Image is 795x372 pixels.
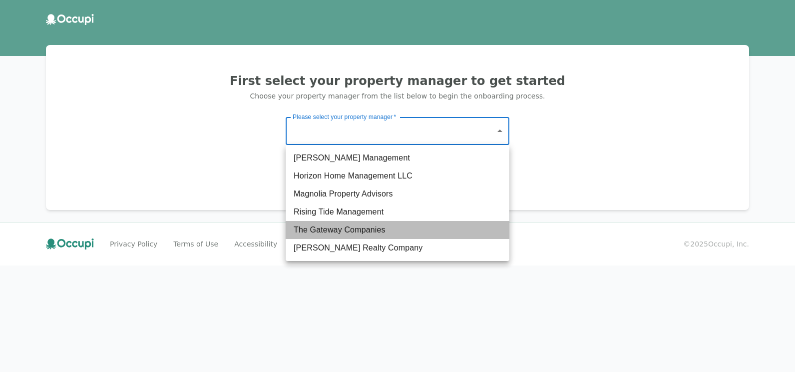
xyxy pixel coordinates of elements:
li: The Gateway Companies [286,221,509,239]
li: [PERSON_NAME] Realty Company [286,239,509,257]
li: Horizon Home Management LLC [286,167,509,185]
li: [PERSON_NAME] Management [286,149,509,167]
li: Rising Tide Management [286,203,509,221]
li: Magnolia Property Advisors [286,185,509,203]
